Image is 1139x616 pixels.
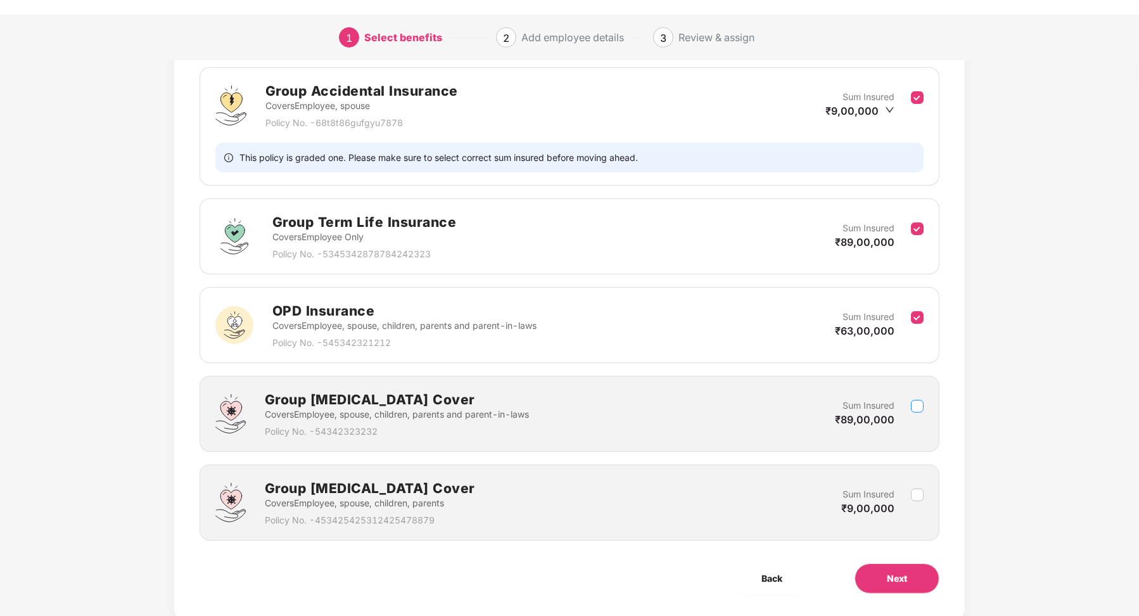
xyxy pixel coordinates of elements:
[855,563,939,594] button: Next
[215,483,246,522] img: svg+xml;base64,PHN2ZyB4bWxucz0iaHR0cDovL3d3dy53My5vcmcvMjAwMC9zdmciIHhtbG5zOnhsaW5rPSJodHRwOi8vd3...
[843,487,894,501] p: Sum Insured
[215,86,246,125] img: svg+xml;base64,PHN2ZyB4bWxucz0iaHR0cDovL3d3dy53My5vcmcvMjAwMC9zdmciIHdpZHRoPSI0OS4zMjEiIGhlaWdodD...
[239,151,638,164] span: This policy is graded one. Please make sure to select correct sum insured before moving ahead.
[265,116,458,130] p: Policy No. - 68t8t86gufgyu7878
[835,236,894,248] span: ₹89,00,000
[265,425,529,439] p: Policy No. - 54342323232
[843,399,894,413] p: Sum Insured
[265,496,475,510] p: Covers Employee, spouse, children, parents
[503,32,509,44] span: 2
[887,572,907,586] span: Next
[841,502,894,515] span: ₹9,00,000
[843,221,894,235] p: Sum Insured
[272,319,537,333] p: Covers Employee, spouse, children, parents and parent-in-laws
[272,247,457,261] p: Policy No. - 5345342878784242323
[678,27,754,48] div: Review & assign
[265,99,458,113] p: Covers Employee, spouse
[660,32,666,44] span: 3
[224,151,233,164] span: info-circle
[885,105,894,115] span: down
[265,80,458,101] h2: Group Accidental Insurance
[272,230,457,244] p: Covers Employee Only
[835,413,894,426] span: ₹89,00,000
[272,300,537,321] h2: OPD Insurance
[215,394,246,433] img: svg+xml;base64,PHN2ZyB4bWxucz0iaHR0cDovL3d3dy53My5vcmcvMjAwMC9zdmciIHhtbG5zOnhsaW5rPSJodHRwOi8vd3...
[13,13,32,32] img: svg+xml;base64,PHN2ZyB4bWxucz0iaHR0cDovL3d3dy53My5vcmcvMjAwMC9zdmciIHdpZHRoPSIzMCIgaGVpZ2h0PSIzMC...
[843,90,894,104] p: Sum Insured
[843,310,894,324] p: Sum Insured
[825,104,894,118] div: ₹9,00,000
[265,389,529,410] h2: Group [MEDICAL_DATA] Cover
[265,407,529,421] p: Covers Employee, spouse, children, parents and parent-in-laws
[346,32,352,44] span: 1
[835,324,894,337] span: ₹63,00,000
[364,27,442,48] div: Select benefits
[521,27,624,48] div: Add employee details
[730,563,814,594] button: Back
[265,513,475,527] p: Policy No. - 453425425312425478879
[761,572,782,586] span: Back
[272,336,537,350] p: Policy No. - 545342321212
[215,217,253,255] img: svg+xml;base64,PHN2ZyBpZD0iR3JvdXBfVGVybV9MaWZlX0luc3VyYW5jZSIgZGF0YS1uYW1lPSJHcm91cCBUZXJtIExpZm...
[272,212,457,233] h2: Group Term Life Insurance
[265,478,475,499] h2: Group [MEDICAL_DATA] Cover
[215,306,253,344] img: svg+xml;base64,PHN2ZyB3aWR0aD0iNjAiIGhlaWdodD0iNjAiIHZpZXdCb3g9IjAgMCA2MCA2MCIgZmlsbD0ibm9uZSIgeG...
